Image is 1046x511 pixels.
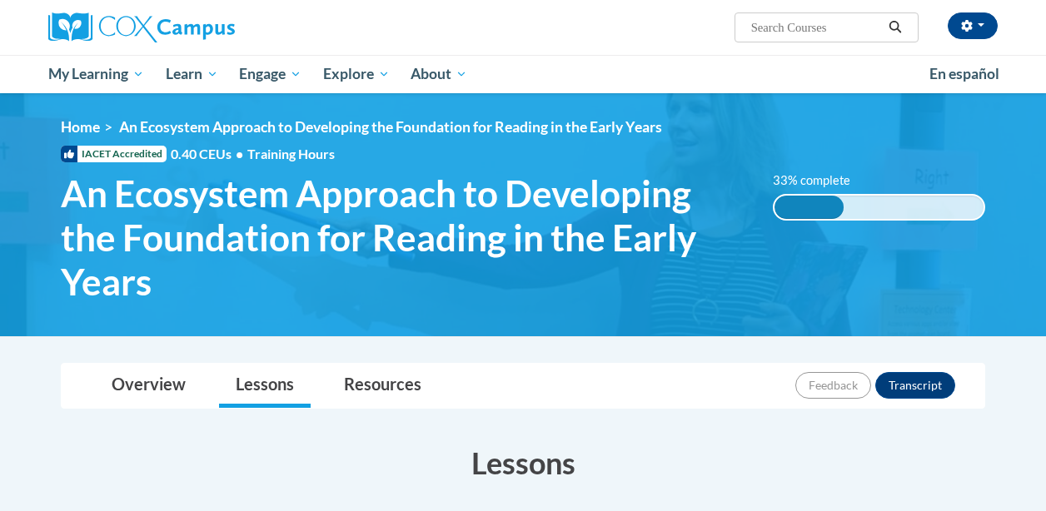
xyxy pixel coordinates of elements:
[61,442,985,484] h3: Lessons
[61,118,100,136] a: Home
[219,364,311,408] a: Lessons
[155,55,229,93] a: Learn
[312,55,401,93] a: Explore
[95,364,202,408] a: Overview
[327,364,438,408] a: Resources
[119,118,662,136] span: An Ecosystem Approach to Developing the Foundation for Reading in the Early Years
[401,55,479,93] a: About
[171,145,247,163] span: 0.40 CEUs
[919,57,1010,92] a: En español
[37,55,155,93] a: My Learning
[61,171,748,303] span: An Ecosystem Approach to Developing the Foundation for Reading in the Early Years
[411,64,467,84] span: About
[166,64,218,84] span: Learn
[247,146,335,161] span: Training Hours
[875,372,955,399] button: Transcript
[323,64,390,84] span: Explore
[775,196,844,219] div: 33% complete
[795,372,871,399] button: Feedback
[750,17,883,37] input: Search Courses
[929,65,999,82] span: En español
[236,146,243,161] span: •
[61,146,167,162] span: IACET Accredited
[36,55,1010,93] div: Main menu
[883,17,908,37] button: Search
[773,171,869,190] label: 33% complete
[48,64,144,84] span: My Learning
[228,55,312,93] a: Engage
[948,12,998,39] button: Account Settings
[239,64,301,84] span: Engage
[48,12,348,42] a: Cox Campus
[48,12,235,42] img: Cox Campus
